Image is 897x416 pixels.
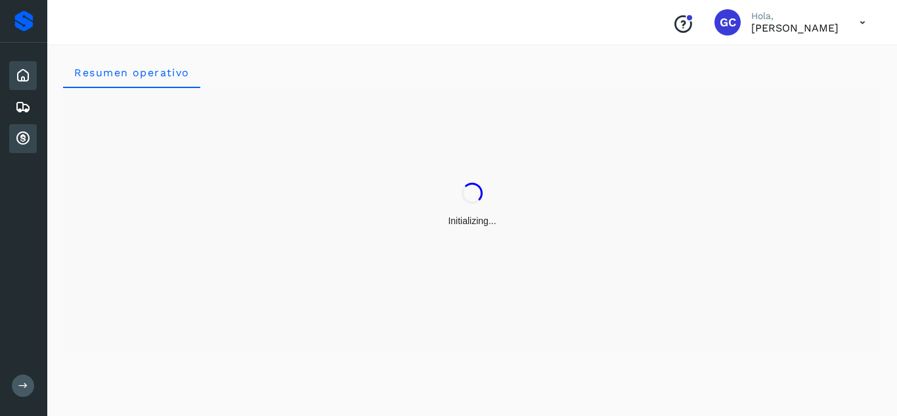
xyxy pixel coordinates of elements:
[9,61,37,90] div: Inicio
[74,66,190,79] span: Resumen operativo
[9,124,37,153] div: Cuentas por cobrar
[9,93,37,122] div: Embarques
[751,22,839,34] p: Genaro Cortez Godínez
[751,11,839,22] p: Hola,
